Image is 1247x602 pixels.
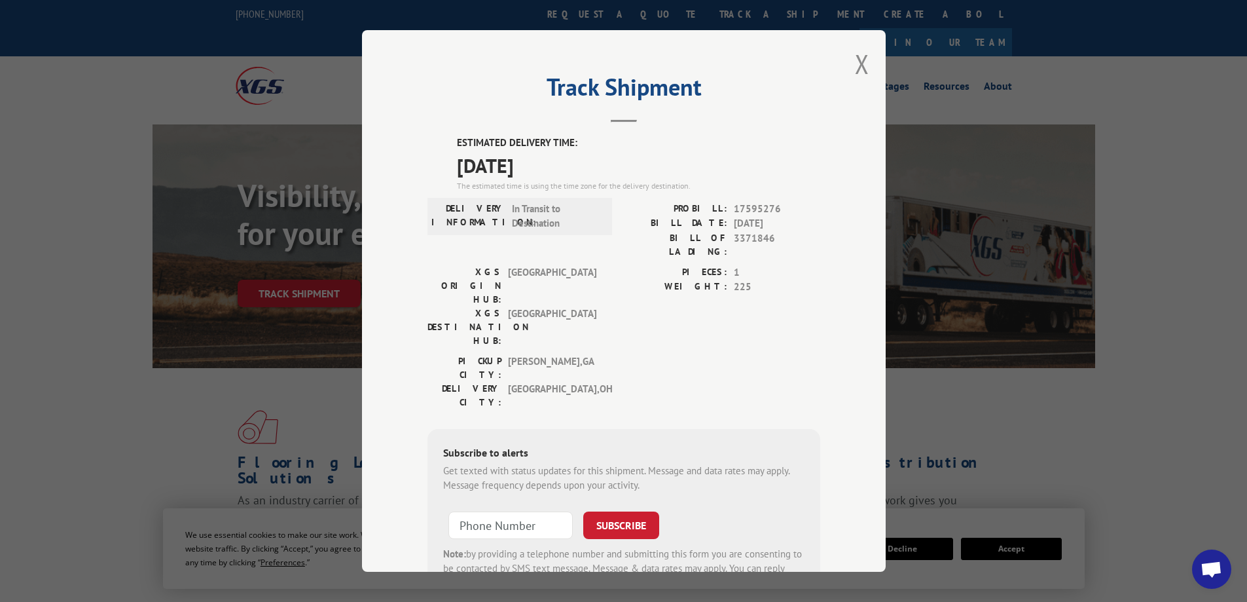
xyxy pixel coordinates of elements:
[508,307,596,348] span: [GEOGRAPHIC_DATA]
[443,464,804,493] div: Get texted with status updates for this shipment. Message and data rates may apply. Message frequ...
[427,354,501,382] label: PICKUP CITY:
[427,307,501,348] label: XGS DESTINATION HUB:
[734,265,820,280] span: 1
[508,354,596,382] span: [PERSON_NAME] , GA
[734,216,820,231] span: [DATE]
[443,548,466,560] strong: Note:
[624,265,727,280] label: PIECES:
[734,280,820,295] span: 225
[457,136,820,151] label: ESTIMATED DELIVERY TIME:
[508,382,596,409] span: [GEOGRAPHIC_DATA] , OH
[457,180,820,192] div: The estimated time is using the time zone for the delivery destination.
[508,265,596,307] span: [GEOGRAPHIC_DATA]
[431,202,505,231] label: DELIVERY INFORMATION:
[624,231,727,259] label: BILL OF LADING:
[624,216,727,231] label: BILL DATE:
[583,512,659,539] button: SUBSCRIBE
[734,231,820,259] span: 3371846
[443,547,804,592] div: by providing a telephone number and submitting this form you are consenting to be contacted by SM...
[624,280,727,295] label: WEIGHT:
[734,202,820,217] span: 17595276
[624,202,727,217] label: PROBILL:
[427,382,501,409] label: DELIVERY CITY:
[427,78,820,103] h2: Track Shipment
[855,47,869,81] button: Close modal
[448,512,573,539] input: Phone Number
[457,151,820,180] span: [DATE]
[443,445,804,464] div: Subscribe to alerts
[512,202,600,231] span: In Transit to Destination
[1192,550,1231,589] a: Open chat
[427,265,501,307] label: XGS ORIGIN HUB:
